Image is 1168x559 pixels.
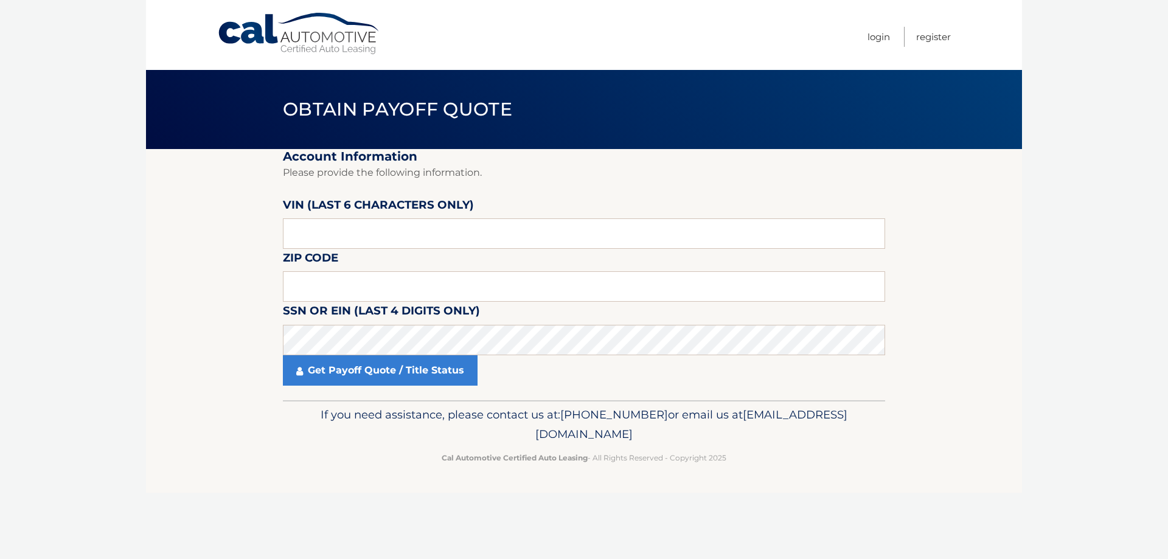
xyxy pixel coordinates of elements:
span: [PHONE_NUMBER] [560,408,668,422]
a: Cal Automotive [217,12,381,55]
p: If you need assistance, please contact us at: or email us at [291,405,877,444]
label: SSN or EIN (last 4 digits only) [283,302,480,324]
label: VIN (last 6 characters only) [283,196,474,218]
h2: Account Information [283,149,885,164]
p: Please provide the following information. [283,164,885,181]
strong: Cal Automotive Certified Auto Leasing [442,453,588,462]
a: Register [916,27,951,47]
a: Get Payoff Quote / Title Status [283,355,478,386]
label: Zip Code [283,249,338,271]
p: - All Rights Reserved - Copyright 2025 [291,451,877,464]
span: Obtain Payoff Quote [283,98,512,120]
a: Login [867,27,890,47]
